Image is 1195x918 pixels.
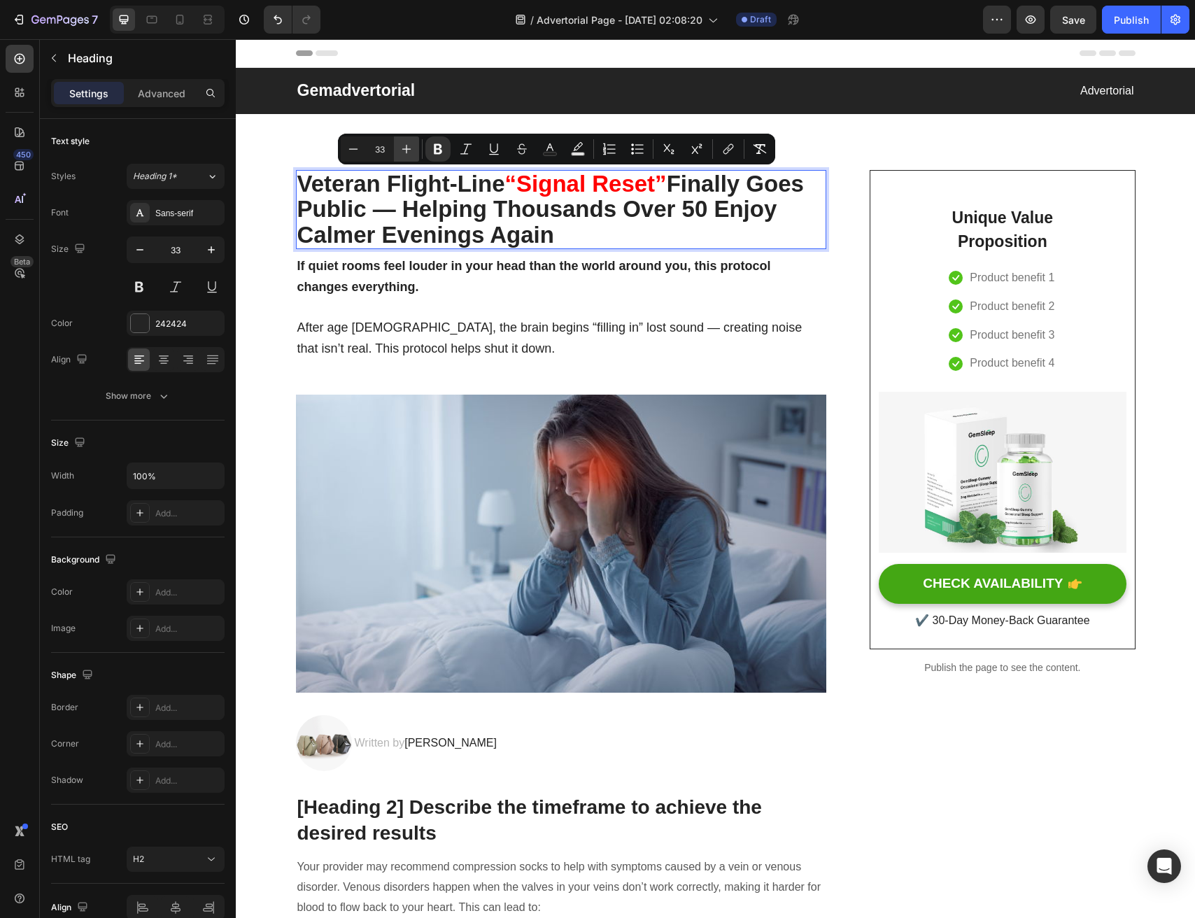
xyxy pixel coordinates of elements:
[643,525,890,565] button: CHECK AVAILABILITY
[155,207,221,220] div: Sans-serif
[236,39,1195,918] iframe: Design area
[119,694,264,714] p: Written by
[69,86,108,101] p: Settings
[734,229,819,249] p: Product benefit 1
[338,134,775,164] div: Editor contextual toolbar
[51,666,96,685] div: Shape
[51,551,119,570] div: Background
[127,463,224,488] input: Auto
[155,623,221,635] div: Add...
[60,355,591,654] img: Alt Image
[6,6,104,34] button: 7
[481,42,898,62] p: Advertorial
[127,164,225,189] button: Heading 1*
[62,818,590,878] p: Your provider may recommend compression socks to help with symptoms caused by a vein or venous di...
[51,701,78,714] div: Border
[68,50,219,66] p: Heading
[51,622,76,635] div: Image
[51,240,88,259] div: Size
[51,507,83,519] div: Padding
[1102,6,1161,34] button: Publish
[138,86,185,101] p: Advanced
[62,756,590,807] p: [Heading 2] Describe the timeframe to achieve the desired results
[92,11,98,28] p: 7
[634,621,899,636] p: Publish the page to see the content.
[51,737,79,750] div: Corner
[687,536,827,553] div: CHECK AVAILABILITY
[1147,849,1181,883] div: Open Intercom Messenger
[51,351,90,369] div: Align
[530,13,534,27] span: /
[1114,13,1149,27] div: Publish
[62,132,568,209] strong: Finally Goes Public — Helping Thousands Over 50 Enjoy Calmer Evenings Again
[51,206,69,219] div: Font
[133,854,144,864] span: H2
[62,220,535,255] strong: If quiet rooms feel louder in your head than the world around you, this protocol changes everything.
[60,216,591,322] div: Rich Text Editor. Editing area: main
[169,698,261,709] span: [PERSON_NAME]
[643,353,890,514] img: Alt Image
[51,317,73,330] div: Color
[10,256,34,267] div: Beta
[1062,14,1085,26] span: Save
[1050,6,1096,34] button: Save
[734,314,819,334] p: Product benefit 4
[155,586,221,599] div: Add...
[51,898,91,917] div: Align
[155,318,221,330] div: 242424
[51,586,73,598] div: Color
[62,132,269,157] strong: Veteran Flight-Line
[734,286,819,306] p: Product benefit 3
[155,702,221,714] div: Add...
[60,131,591,210] h2: Rich Text Editor. Editing area: main
[51,135,90,148] div: Text style
[133,170,177,183] span: Heading 1*
[13,149,34,160] div: 450
[51,170,76,183] div: Styles
[644,572,889,592] p: ✔️ 30-Day Money-Back Guarantee
[155,775,221,787] div: Add...
[127,847,225,872] button: H2
[264,6,320,34] div: Undo/Redo
[51,853,90,866] div: HTML tag
[51,821,68,833] div: SEO
[51,434,88,453] div: Size
[155,507,221,520] div: Add...
[750,13,771,26] span: Draft
[60,676,116,732] img: image_demo.jpg
[734,257,819,278] p: Product benefit 2
[51,383,225,409] button: Show more
[51,469,74,482] div: Width
[537,13,702,27] span: Advertorial Page - [DATE] 02:08:20
[707,167,827,215] p: Unique Value Proposition
[51,774,83,786] div: Shadow
[269,132,431,157] strong: “Signal Reset”
[62,281,567,316] span: After age [DEMOGRAPHIC_DATA], the brain begins “filling in” lost sound — creating noise that isn’...
[155,738,221,751] div: Add...
[106,389,171,403] div: Show more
